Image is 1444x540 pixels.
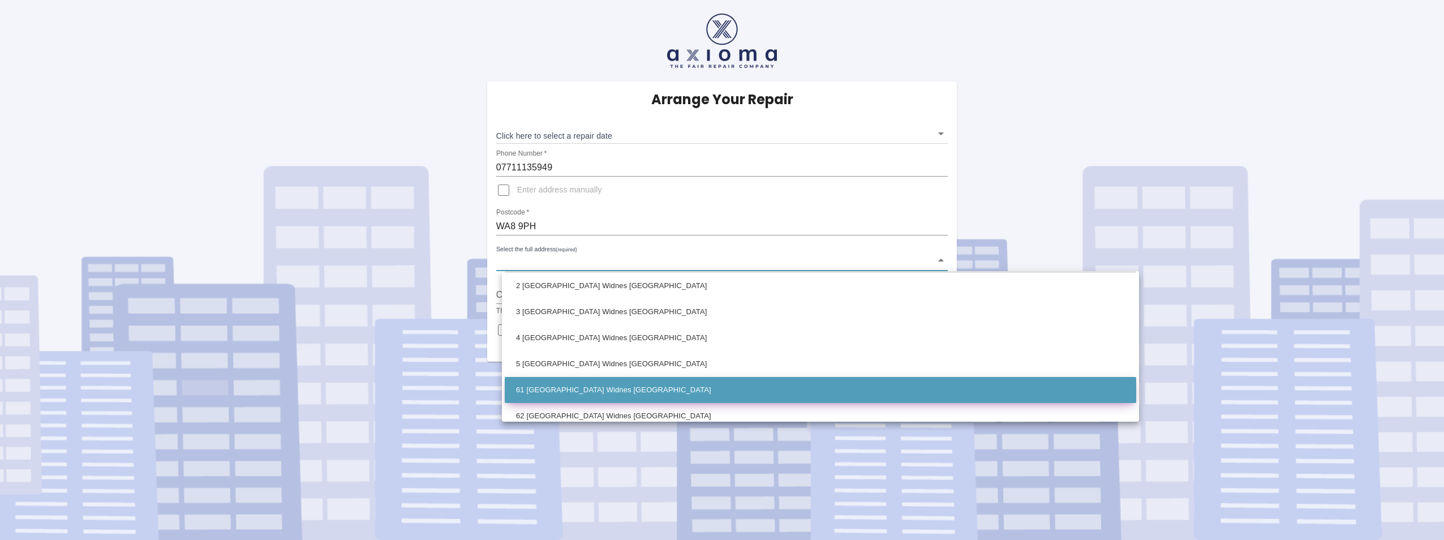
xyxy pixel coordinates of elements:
[505,325,1136,351] li: 4 [GEOGRAPHIC_DATA] Widnes [GEOGRAPHIC_DATA]
[505,377,1136,403] li: 61 [GEOGRAPHIC_DATA] Widnes [GEOGRAPHIC_DATA]
[505,299,1136,325] li: 3 [GEOGRAPHIC_DATA] Widnes [GEOGRAPHIC_DATA]
[505,351,1136,377] li: 5 [GEOGRAPHIC_DATA] Widnes [GEOGRAPHIC_DATA]
[505,403,1136,429] li: 62 [GEOGRAPHIC_DATA] Widnes [GEOGRAPHIC_DATA]
[505,273,1136,299] li: 2 [GEOGRAPHIC_DATA] Widnes [GEOGRAPHIC_DATA]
